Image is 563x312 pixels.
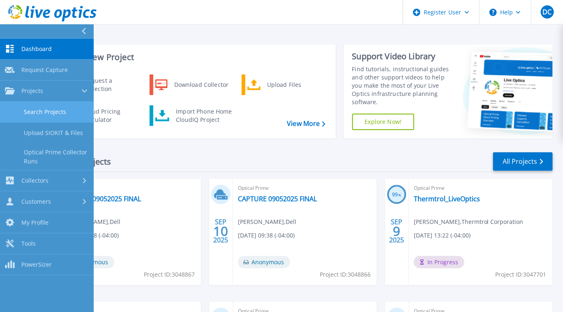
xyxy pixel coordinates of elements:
[263,77,324,93] div: Upload Files
[414,256,464,268] span: In Progress
[21,87,43,95] span: Projects
[542,9,551,15] span: DC
[213,216,228,246] div: SEP 2025
[496,270,547,279] span: Project ID: 3047701
[352,114,415,130] a: Explore Now!
[414,217,524,226] span: [PERSON_NAME] , Thermtrol Corporation
[493,152,553,171] a: All Projects
[62,184,196,193] span: Optical Prime
[170,77,232,93] div: Download Collector
[352,65,456,106] div: Find tutorials, instructional guides and other support videos to help you make the most of your L...
[238,231,295,240] span: [DATE] 09:38 (-04:00)
[21,198,51,205] span: Customers
[172,107,236,124] div: Import Phone Home CloudIQ Project
[238,217,296,226] span: [PERSON_NAME] , Dell
[21,66,68,74] span: Request Capture
[58,105,142,126] a: Cloud Pricing Calculator
[21,261,52,268] span: PowerSizer
[238,256,290,268] span: Anonymous
[21,219,48,226] span: My Profile
[242,75,326,95] a: Upload Files
[80,77,140,93] div: Request a Collection
[287,120,325,128] a: View More
[79,107,140,124] div: Cloud Pricing Calculator
[387,190,406,200] h3: 99
[213,228,228,235] span: 10
[414,195,480,203] a: Thermtrol_LiveOptics
[58,53,325,62] h3: Start a New Project
[238,184,372,193] span: Optical Prime
[58,75,142,95] a: Request a Collection
[393,228,400,235] span: 9
[238,195,317,203] a: CAPTURE 09052025 FINAL
[21,45,52,53] span: Dashboard
[21,240,36,247] span: Tools
[144,270,195,279] span: Project ID: 3048867
[398,193,401,197] span: %
[389,216,404,246] div: SEP 2025
[414,231,471,240] span: [DATE] 13:22 (-04:00)
[352,51,456,62] div: Support Video Library
[62,195,141,203] a: CAPTURE 09052025 FINAL
[21,177,48,184] span: Collectors
[150,75,234,95] a: Download Collector
[320,270,371,279] span: Project ID: 3048866
[414,184,548,193] span: Optical Prime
